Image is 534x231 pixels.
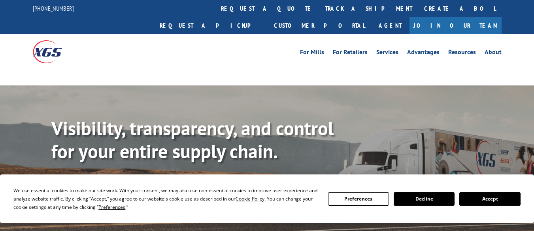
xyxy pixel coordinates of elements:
[407,49,440,58] a: Advantages
[376,49,398,58] a: Services
[268,17,371,34] a: Customer Portal
[333,49,368,58] a: For Retailers
[98,204,125,210] span: Preferences
[13,186,318,211] div: We use essential cookies to make our site work. With your consent, we may also use non-essential ...
[394,192,455,206] button: Decline
[485,49,502,58] a: About
[328,192,389,206] button: Preferences
[154,17,268,34] a: Request a pickup
[409,17,502,34] a: Join Our Team
[51,116,334,163] b: Visibility, transparency, and control for your entire supply chain.
[448,49,476,58] a: Resources
[236,195,264,202] span: Cookie Policy
[371,17,409,34] a: Agent
[300,49,324,58] a: For Mills
[459,192,520,206] button: Accept
[33,4,74,12] a: [PHONE_NUMBER]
